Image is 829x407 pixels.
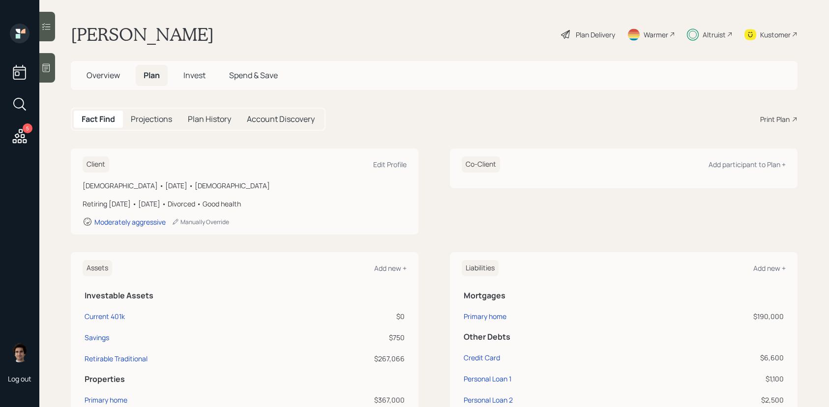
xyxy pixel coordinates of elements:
[188,115,231,124] h5: Plan History
[709,160,786,169] div: Add participant to Plan +
[10,343,30,362] img: harrison-schaefer-headshot-2.png
[464,332,784,342] h5: Other Debts
[703,29,726,40] div: Altruist
[131,115,172,124] h5: Projections
[83,260,112,276] h6: Assets
[85,311,125,321] div: Current 401k
[464,395,513,405] div: Personal Loan 2
[85,353,148,364] div: Retirable Traditional
[660,374,784,384] div: $1,100
[94,217,166,227] div: Moderately aggressive
[83,180,407,191] div: [DEMOGRAPHIC_DATA] • [DATE] • [DEMOGRAPHIC_DATA]
[464,352,500,363] div: Credit Card
[760,114,790,124] div: Print Plan
[298,353,405,364] div: $267,066
[172,218,229,226] div: Manually Override
[85,332,109,343] div: Savings
[298,311,405,321] div: $0
[660,352,784,363] div: $6,600
[23,123,32,133] div: 5
[373,160,407,169] div: Edit Profile
[464,311,506,321] div: Primary home
[464,374,511,384] div: Personal Loan 1
[82,115,115,124] h5: Fact Find
[462,156,500,173] h6: Co-Client
[462,260,499,276] h6: Liabilities
[87,70,120,81] span: Overview
[660,311,784,321] div: $190,000
[85,395,127,405] div: Primary home
[374,263,407,273] div: Add new +
[247,115,315,124] h5: Account Discovery
[83,199,407,209] div: Retiring [DATE] • [DATE] • Divorced • Good health
[71,24,214,45] h1: [PERSON_NAME]
[83,156,109,173] h6: Client
[753,263,786,273] div: Add new +
[229,70,278,81] span: Spend & Save
[298,395,405,405] div: $367,000
[144,70,160,81] span: Plan
[85,291,405,300] h5: Investable Assets
[298,332,405,343] div: $750
[183,70,206,81] span: Invest
[644,29,668,40] div: Warmer
[8,374,31,383] div: Log out
[576,29,615,40] div: Plan Delivery
[760,29,791,40] div: Kustomer
[464,291,784,300] h5: Mortgages
[660,395,784,405] div: $2,500
[85,375,405,384] h5: Properties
